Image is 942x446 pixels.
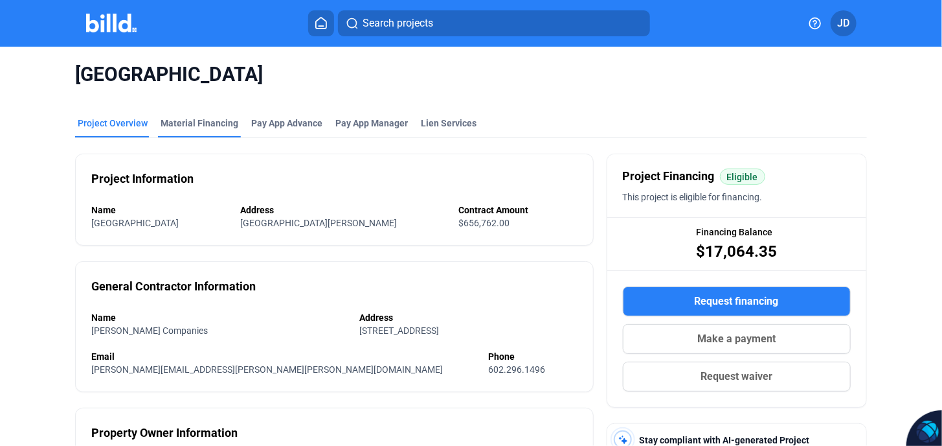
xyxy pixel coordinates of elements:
div: Property Owner Information [91,424,238,442]
span: This project is eligible for financing. [623,192,763,202]
div: Material Financing [161,117,238,130]
div: Project Overview [78,117,148,130]
span: [GEOGRAPHIC_DATA] [91,218,179,228]
div: Name [91,204,227,217]
span: Financing Balance [696,226,772,239]
span: $656,762.00 [459,218,510,228]
div: General Contractor Information [91,277,256,296]
div: Address [359,311,578,324]
div: Contract Amount [459,204,578,217]
div: Project Information [91,170,194,188]
mat-chip: Eligible [720,169,765,185]
div: Address [240,204,445,217]
span: Project Financing [623,167,715,185]
span: [PERSON_NAME][EMAIL_ADDRESS][PERSON_NAME][PERSON_NAME][DOMAIN_NAME] [91,364,443,375]
div: Email [91,350,475,363]
span: Request financing [695,294,779,309]
div: Name [91,311,346,324]
img: Billd Company Logo [86,14,137,32]
span: Make a payment [697,331,776,347]
span: [PERSON_NAME] Companies [91,325,208,336]
span: [GEOGRAPHIC_DATA][PERSON_NAME] [240,218,397,228]
span: 602.296.1496 [488,364,545,375]
span: Pay App Manager [335,117,408,130]
div: Phone [488,350,578,363]
span: [GEOGRAPHIC_DATA] [75,62,866,87]
span: $17,064.35 [696,241,777,262]
span: JD [837,16,849,31]
span: Request waiver [701,369,772,384]
span: Search projects [363,16,433,31]
div: Pay App Advance [251,117,322,130]
div: Lien Services [421,117,477,130]
span: [STREET_ADDRESS] [359,325,439,336]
